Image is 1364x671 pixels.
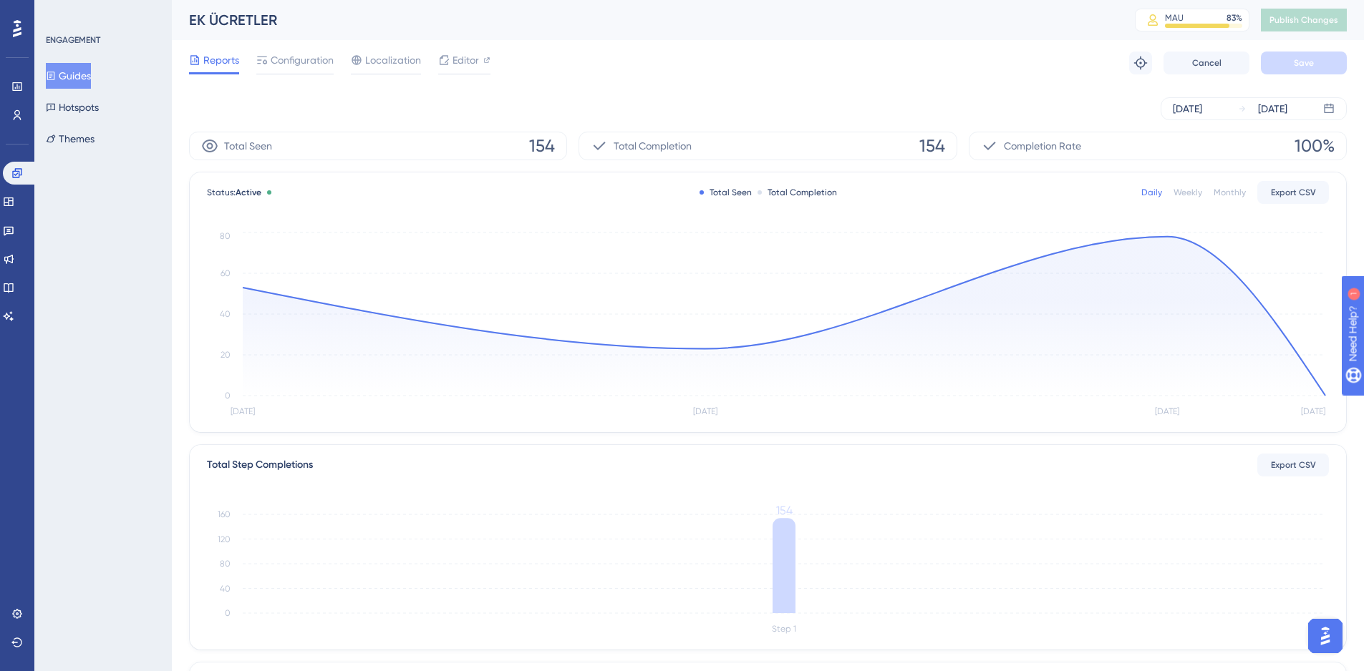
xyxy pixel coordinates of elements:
div: Daily [1141,187,1162,198]
span: Reports [203,52,239,69]
tspan: 160 [218,509,231,519]
tspan: [DATE] [1301,406,1325,416]
span: Save [1294,57,1314,69]
div: EK ÜCRETLER [189,10,1099,30]
span: Completion Rate [1004,137,1081,155]
tspan: Step 1 [772,624,796,634]
tspan: [DATE] [231,406,255,416]
button: Publish Changes [1261,9,1347,31]
button: Cancel [1164,52,1249,74]
button: Export CSV [1257,181,1329,204]
span: Active [236,187,261,197]
tspan: 40 [220,584,231,594]
span: Need Help? [34,4,90,21]
div: Total Seen [700,187,752,198]
tspan: 80 [220,231,231,241]
span: Cancel [1192,57,1222,69]
tspan: [DATE] [693,406,717,416]
div: [DATE] [1258,100,1287,117]
div: 1 [100,7,104,19]
button: Hotspots [46,94,99,120]
iframe: UserGuiding AI Assistant Launcher [1304,614,1347,657]
div: [DATE] [1173,100,1202,117]
tspan: 154 [776,504,793,517]
span: 100% [1295,134,1335,157]
div: 83 % [1227,12,1242,24]
span: Status: [207,187,261,198]
div: ENGAGEMENT [46,34,100,46]
tspan: 0 [225,608,231,618]
span: Total Seen [224,137,272,155]
span: Export CSV [1271,187,1316,198]
button: Save [1261,52,1347,74]
div: Monthly [1214,187,1246,198]
tspan: [DATE] [1155,406,1179,416]
div: Total Completion [758,187,837,198]
tspan: 120 [218,534,231,544]
div: Weekly [1174,187,1202,198]
tspan: 80 [220,559,231,569]
span: 154 [529,134,555,157]
button: Export CSV [1257,454,1329,476]
button: Themes [46,126,95,152]
span: Publish Changes [1269,14,1338,26]
span: Editor [453,52,479,69]
span: Localization [365,52,421,69]
tspan: 20 [221,350,231,360]
tspan: 60 [221,268,231,278]
div: MAU [1165,12,1184,24]
button: Guides [46,63,91,89]
span: Total Completion [614,137,692,155]
tspan: 40 [220,309,231,319]
tspan: 0 [225,391,231,401]
span: 154 [919,134,945,157]
div: Total Step Completions [207,456,313,474]
span: Configuration [271,52,334,69]
span: Export CSV [1271,459,1316,471]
